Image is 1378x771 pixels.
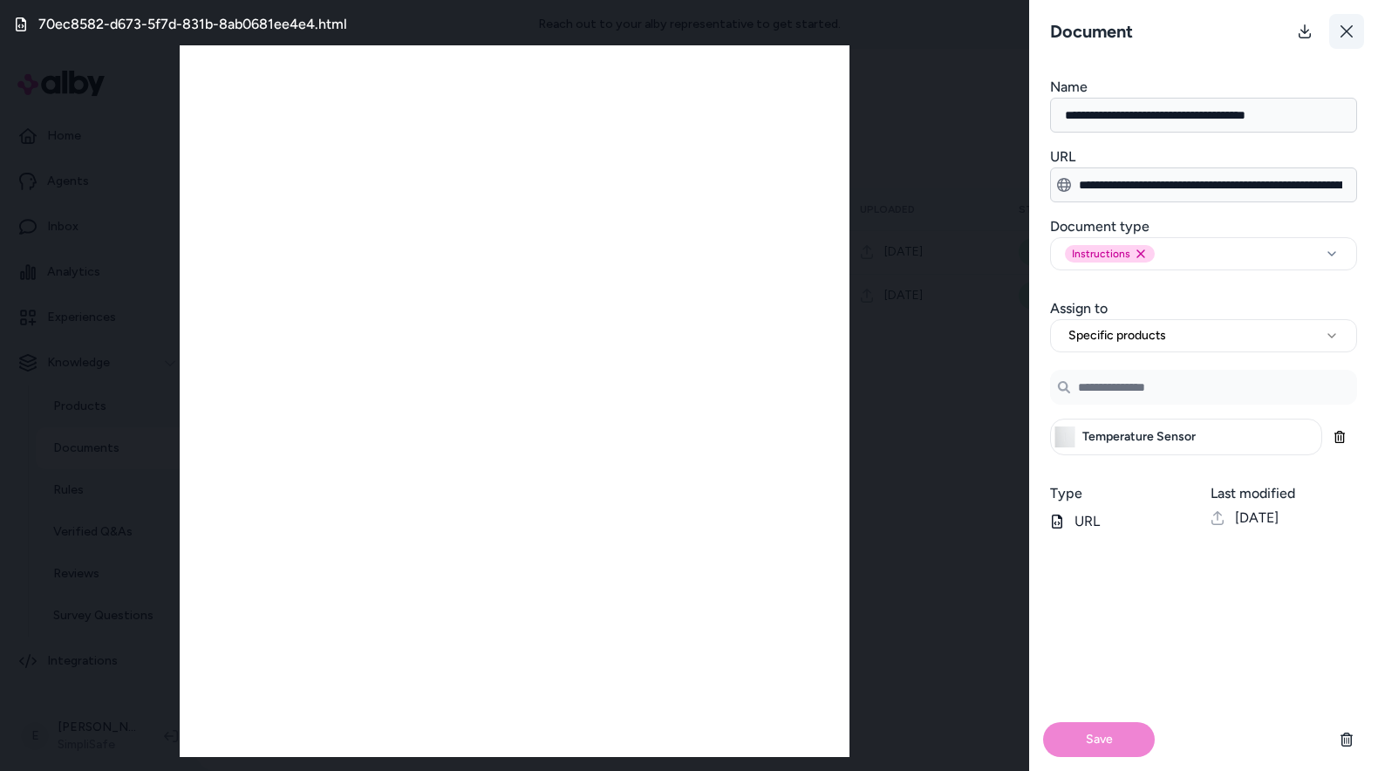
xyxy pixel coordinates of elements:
[1050,300,1108,317] label: Assign to
[1050,77,1357,98] h3: Name
[1050,147,1357,167] h3: URL
[1065,245,1155,263] div: Instructions
[1050,483,1197,504] h3: Type
[1068,327,1166,345] span: Specific products
[38,14,347,35] h3: 70ec8582-d673-5f7d-831b-8ab0681ee4e4.html
[1054,426,1075,447] img: Temperature Sensor
[1050,216,1357,237] h3: Document type
[1211,483,1357,504] h3: Last modified
[1134,247,1148,261] button: Remove instructions option
[1050,511,1197,532] p: URL
[1082,428,1196,446] span: Temperature Sensor
[1043,19,1140,44] h3: Document
[1235,508,1279,529] span: [DATE]
[1050,237,1357,270] button: InstructionsRemove instructions option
